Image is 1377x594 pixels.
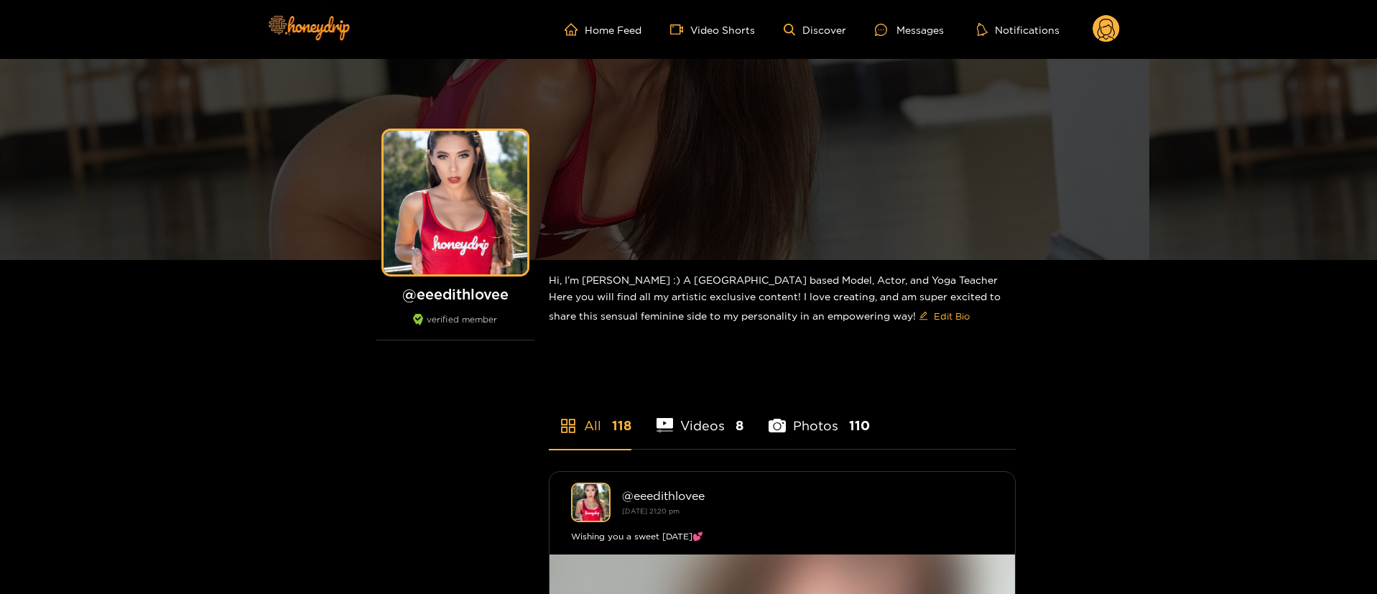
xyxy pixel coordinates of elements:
[657,384,744,449] li: Videos
[565,23,641,36] a: Home Feed
[560,417,577,435] span: appstore
[565,23,585,36] span: home
[784,24,846,36] a: Discover
[973,22,1064,37] button: Notifications
[916,305,973,328] button: editEdit Bio
[736,417,743,435] span: 8
[849,417,870,435] span: 110
[875,22,944,38] div: Messages
[670,23,755,36] a: Video Shorts
[612,417,631,435] span: 118
[376,314,534,340] div: verified member
[622,507,680,515] small: [DATE] 21:20 pm
[670,23,690,36] span: video-camera
[571,529,993,544] div: Wishing you a sweet [DATE]💕
[376,285,534,303] h1: @ eeedithlovee
[571,483,611,522] img: eeedithlovee
[934,309,970,323] span: Edit Bio
[549,260,1016,339] div: Hi, I’m [PERSON_NAME] :) A [GEOGRAPHIC_DATA] based Model, Actor, and Yoga Teacher Here you will f...
[769,384,870,449] li: Photos
[549,384,631,449] li: All
[622,489,993,502] div: @ eeedithlovee
[919,311,928,322] span: edit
